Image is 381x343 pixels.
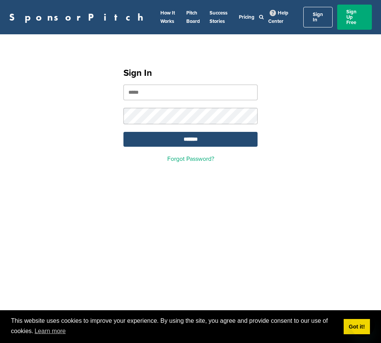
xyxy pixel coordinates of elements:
[34,325,67,337] a: learn more about cookies
[268,8,288,26] a: Help Center
[123,66,258,80] h1: Sign In
[11,316,338,337] span: This website uses cookies to improve your experience. By using the site, you agree and provide co...
[239,14,255,20] a: Pricing
[160,10,175,24] a: How It Works
[186,10,200,24] a: Pitch Board
[210,10,227,24] a: Success Stories
[167,155,214,163] a: Forgot Password?
[337,5,372,30] a: Sign Up Free
[344,319,370,334] a: dismiss cookie message
[303,7,333,27] a: Sign In
[351,313,375,337] iframe: Button to launch messaging window
[9,12,148,22] a: SponsorPitch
